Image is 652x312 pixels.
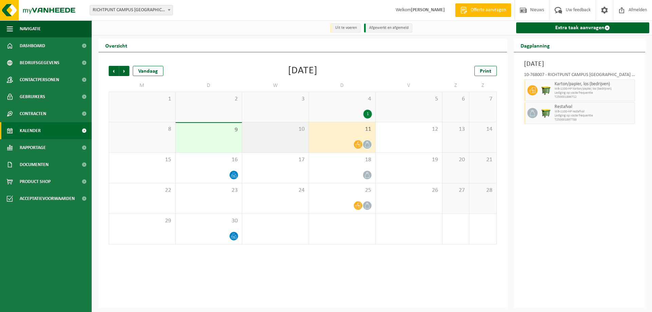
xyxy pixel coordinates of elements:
td: W [242,79,309,92]
span: Print [480,69,491,74]
div: 1 [363,110,372,118]
span: 23 [179,187,239,194]
span: 9 [179,126,239,134]
span: 5 [379,95,439,103]
span: Karton/papier, los (bedrijven) [555,81,633,87]
span: 7 [473,95,493,103]
span: 26 [379,187,439,194]
span: WB-1100-HP restafval [555,110,633,114]
span: Gebruikers [20,88,45,105]
span: 1 [112,95,172,103]
span: 20 [446,156,466,164]
span: Bedrijfsgegevens [20,54,59,71]
span: Kalender [20,122,41,139]
div: [DATE] [288,66,318,76]
li: Uit te voeren [330,23,361,33]
span: Offerte aanvragen [469,7,508,14]
div: Vandaag [133,66,163,76]
span: 4 [312,95,372,103]
span: Acceptatievoorwaarden [20,190,75,207]
span: 25 [312,187,372,194]
span: 17 [246,156,305,164]
span: 30 [179,217,239,225]
span: Product Shop [20,173,51,190]
span: 11 [312,126,372,133]
li: Afgewerkt en afgemeld [364,23,412,33]
span: 6 [446,95,466,103]
span: 18 [312,156,372,164]
td: Z [442,79,470,92]
span: 21 [473,156,493,164]
span: 3 [246,95,305,103]
span: 10 [246,126,305,133]
span: RICHTPUNT CAMPUS OUDENAARDE [90,5,173,15]
span: Rapportage [20,139,46,156]
img: WB-1100-HPE-GN-50 [541,108,551,118]
a: Offerte aanvragen [455,3,511,17]
span: WB-1100-HP karton/papier, los (bedrijven) [555,87,633,91]
td: Z [469,79,496,92]
div: 10-768007 - RICHTPUNT CAMPUS [GEOGRAPHIC_DATA] - [GEOGRAPHIC_DATA] [524,73,635,79]
strong: [PERSON_NAME] [411,7,445,13]
img: WB-1100-HPE-GN-50 [541,85,551,95]
span: 13 [446,126,466,133]
span: Navigatie [20,20,41,37]
span: 8 [112,126,172,133]
td: D [309,79,376,92]
span: Documenten [20,156,49,173]
td: M [109,79,176,92]
span: 22 [112,187,172,194]
span: Contactpersonen [20,71,59,88]
span: 2 [179,95,239,103]
a: Extra taak aanvragen [516,22,650,33]
a: Print [474,66,497,76]
span: Contracten [20,105,46,122]
span: Lediging op vaste frequentie [555,91,633,95]
span: 12 [379,126,439,133]
span: 28 [473,187,493,194]
h2: Overzicht [98,39,134,52]
span: 19 [379,156,439,164]
span: Volgende [119,66,129,76]
span: 24 [246,187,305,194]
h3: [DATE] [524,59,635,69]
td: D [176,79,242,92]
span: 27 [446,187,466,194]
span: 29 [112,217,172,225]
span: T250001896712 [555,95,633,99]
span: 15 [112,156,172,164]
span: Restafval [555,104,633,110]
span: 14 [473,126,493,133]
span: Lediging op vaste frequentie [555,114,633,118]
td: V [376,79,442,92]
h2: Dagplanning [514,39,557,52]
span: 16 [179,156,239,164]
span: Vorige [109,66,119,76]
span: T250001897788 [555,118,633,122]
span: Dashboard [20,37,45,54]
